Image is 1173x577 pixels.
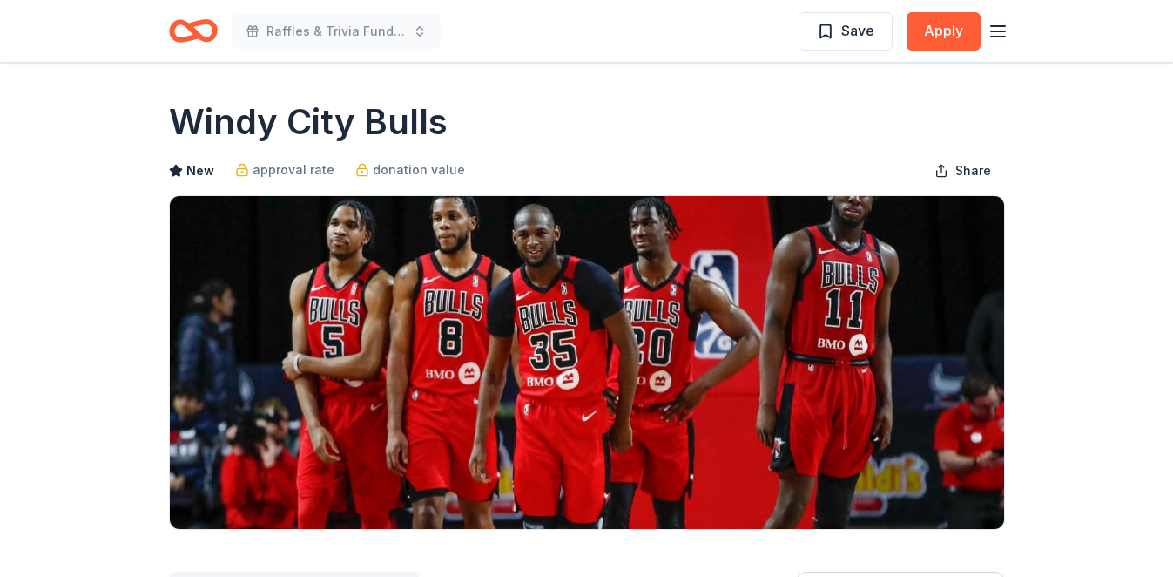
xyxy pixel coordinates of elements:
span: approval rate [253,160,334,180]
button: Raffles & Trivia Fundraiser [232,14,441,49]
span: Raffles & Trivia Fundraiser [266,21,406,42]
button: Save [799,12,893,51]
h1: Windy City Bulls [169,98,448,146]
button: Share [920,153,1005,188]
span: Save [841,19,874,42]
span: Share [955,160,991,181]
span: New [186,160,214,181]
a: approval rate [235,160,334,180]
a: donation value [355,160,465,180]
img: Image for Windy City Bulls [170,196,1004,529]
a: Home [169,10,218,51]
button: Apply [907,12,981,51]
span: donation value [373,160,465,180]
